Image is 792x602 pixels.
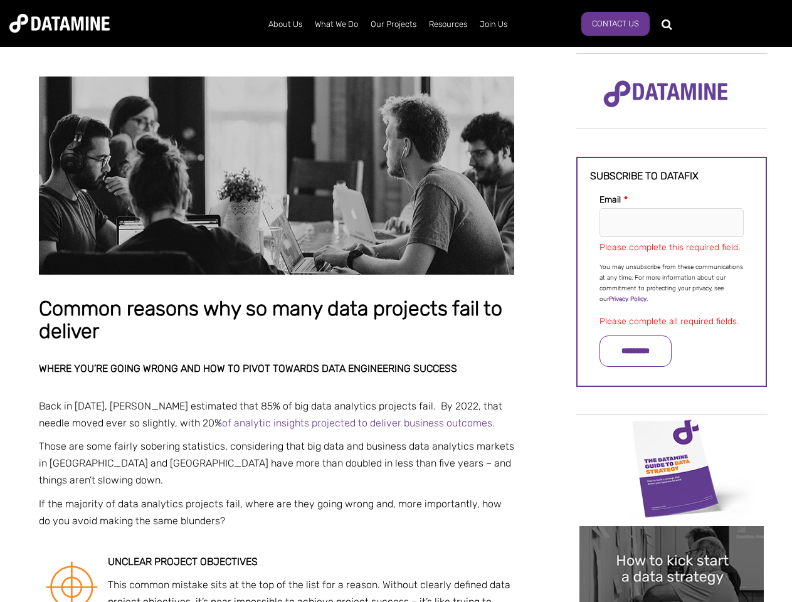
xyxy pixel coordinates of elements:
[423,8,473,41] a: Resources
[309,8,364,41] a: What We Do
[39,363,514,374] h2: Where you’re going wrong and how to pivot towards data engineering success
[599,242,740,253] label: Please complete this required field.
[473,8,514,41] a: Join Us
[579,416,764,520] img: Data Strategy Cover thumbnail
[108,556,258,568] strong: Unclear project objectives
[609,295,647,303] a: Privacy Policy
[590,171,753,182] h3: Subscribe to datafix
[262,8,309,41] a: About Us
[39,77,514,275] img: Common reasons why so many data projects fail to deliver
[39,398,514,431] p: Back in [DATE], [PERSON_NAME] estimated that 85% of big data analytics projects fail. By 2022, th...
[39,298,514,342] h1: Common reasons why so many data projects fail to deliver
[364,8,423,41] a: Our Projects
[581,12,650,36] a: Contact Us
[9,14,110,33] img: Datamine
[599,316,739,327] label: Please complete all required fields.
[595,72,736,116] img: Datamine Logo No Strapline - Purple
[599,194,621,205] span: Email
[599,262,744,305] p: You may unsubscribe from these communications at any time. For more information about our commitm...
[39,438,514,489] p: Those are some fairly sobering statistics, considering that big data and business data analytics ...
[39,495,514,529] p: If the majority of data analytics projects fail, where are they going wrong and, more importantly...
[222,417,495,429] a: of analytic insights projected to deliver business outcomes.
